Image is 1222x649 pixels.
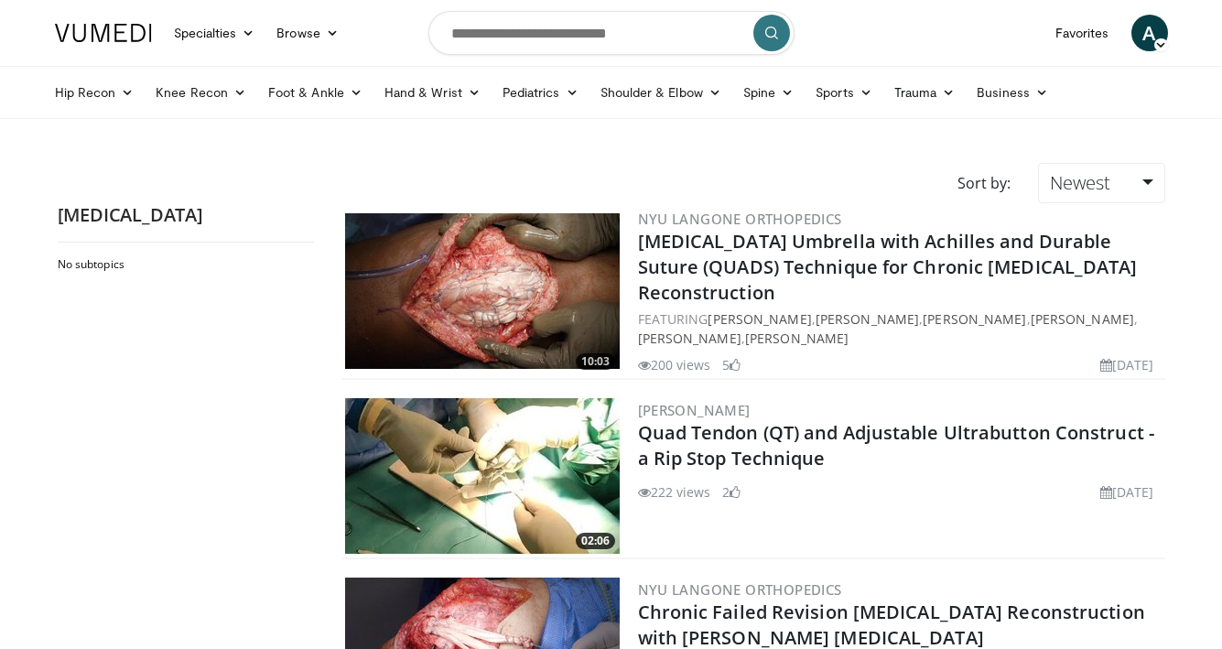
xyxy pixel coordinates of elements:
[722,355,741,374] li: 5
[58,203,314,227] h2: [MEDICAL_DATA]
[345,398,620,554] img: b6a056bb-becd-44f9-b330-56d005f41b85.300x170_q85_crop-smart_upscale.jpg
[1100,482,1154,502] li: [DATE]
[638,330,741,347] a: [PERSON_NAME]
[708,310,811,328] a: [PERSON_NAME]
[638,309,1162,348] div: FEATURING , , , , ,
[345,398,620,554] a: 02:06
[145,74,257,111] a: Knee Recon
[257,74,373,111] a: Foot & Ankle
[58,257,309,272] h2: No subtopics
[163,15,266,51] a: Specialties
[576,353,615,370] span: 10:03
[345,213,620,369] img: 415f488a-c063-4336-a8a7-43f01e402340.jpg.300x170_q85_crop-smart_upscale.jpg
[638,580,842,599] a: NYU Langone Orthopedics
[638,420,1155,471] a: Quad Tendon (QT) and Adjustable Ultrabutton Construct - a Rip Stop Technique
[638,229,1138,305] a: [MEDICAL_DATA] Umbrella with Achilles and Durable Suture (QUADS) Technique for Chronic [MEDICAL_D...
[722,482,741,502] li: 2
[732,74,805,111] a: Spine
[589,74,732,111] a: Shoulder & Elbow
[576,533,615,549] span: 02:06
[638,355,711,374] li: 200 views
[428,11,795,55] input: Search topics, interventions
[1038,163,1164,203] a: Newest
[492,74,589,111] a: Pediatrics
[55,24,152,42] img: VuMedi Logo
[816,310,919,328] a: [PERSON_NAME]
[638,210,842,228] a: NYU Langone Orthopedics
[1131,15,1168,51] a: A
[1031,310,1134,328] a: [PERSON_NAME]
[373,74,492,111] a: Hand & Wrist
[345,213,620,369] a: 10:03
[638,401,751,419] a: [PERSON_NAME]
[966,74,1059,111] a: Business
[1100,355,1154,374] li: [DATE]
[1050,170,1110,195] span: Newest
[265,15,350,51] a: Browse
[883,74,967,111] a: Trauma
[1044,15,1120,51] a: Favorites
[923,310,1026,328] a: [PERSON_NAME]
[944,163,1024,203] div: Sort by:
[638,482,711,502] li: 222 views
[805,74,883,111] a: Sports
[44,74,146,111] a: Hip Recon
[745,330,849,347] a: [PERSON_NAME]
